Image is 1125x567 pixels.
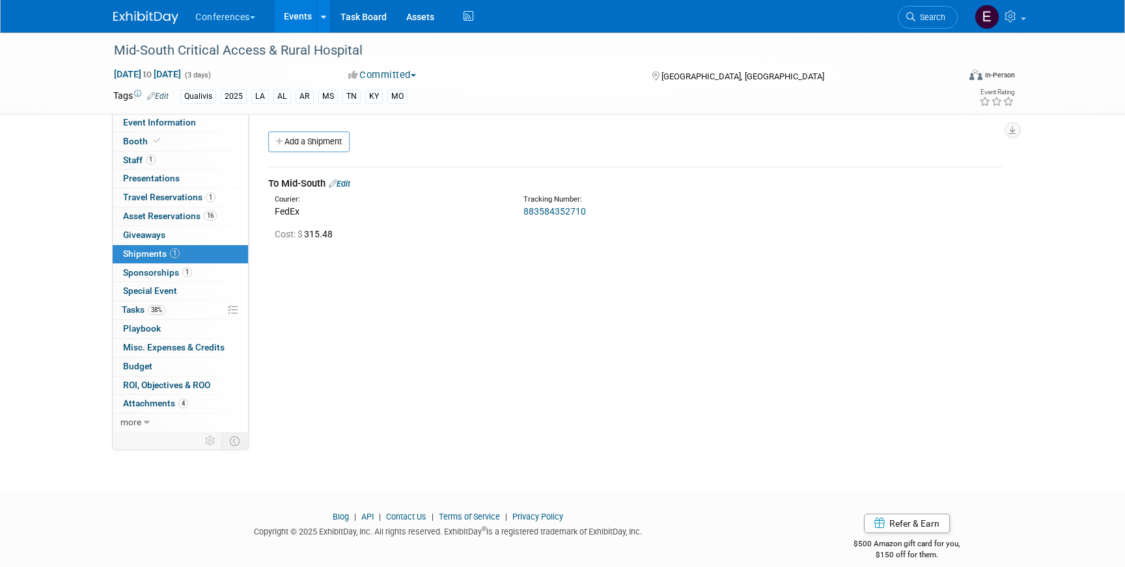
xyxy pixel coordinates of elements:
a: Edit [329,179,350,189]
span: | [376,512,384,521]
div: FedEx [275,205,504,218]
a: Playbook [113,320,248,338]
a: more [113,414,248,432]
div: In-Person [984,70,1015,80]
span: Tasks [122,304,165,315]
img: ExhibitDay [113,11,178,24]
a: Terms of Service [439,512,500,521]
img: Erin Anderson [975,5,999,29]
a: Misc. Expenses & Credits [113,339,248,357]
button: Committed [344,68,421,82]
a: Add a Shipment [268,131,350,152]
a: Travel Reservations1 [113,189,248,207]
span: Shipments [123,248,180,259]
span: 1 [182,267,192,277]
span: [DATE] [DATE] [113,68,182,80]
sup: ® [482,525,486,533]
a: ROI, Objectives & ROO [113,376,248,395]
a: Edit [147,92,169,101]
span: Cost: $ [275,229,304,239]
a: Staff1 [113,152,248,170]
a: Sponsorships1 [113,264,248,282]
div: Tracking Number: [523,194,815,205]
div: AR [296,90,314,103]
span: Giveaways [123,230,165,240]
a: Asset Reservations16 [113,207,248,226]
a: Attachments4 [113,395,248,413]
a: Privacy Policy [512,512,563,521]
span: Sponsorships [123,267,192,278]
img: Format-Inperson.png [969,70,982,80]
span: Playbook [123,323,161,334]
div: Event Format [881,68,1015,87]
span: 16 [204,211,217,220]
span: 1 [170,248,180,258]
div: Copyright © 2025 ExhibitDay, Inc. All rights reserved. ExhibitDay is a registered trademark of Ex... [113,523,783,538]
a: Presentations [113,170,248,188]
div: LA [251,90,269,103]
span: Special Event [123,285,177,296]
span: (3 days) [184,71,211,79]
span: Misc. Expenses & Credits [123,342,225,352]
a: Giveaways [113,226,248,244]
div: KY [365,90,383,103]
a: Refer & Earn [864,514,950,533]
span: Presentations [123,173,180,183]
a: Special Event [113,282,248,300]
a: Booth [113,133,248,151]
td: Personalize Event Tab Strip [199,432,222,449]
span: 38% [148,305,165,315]
span: Staff [123,155,156,165]
span: 1 [146,155,156,165]
span: [GEOGRAPHIC_DATA], [GEOGRAPHIC_DATA] [661,72,824,81]
a: Event Information [113,114,248,132]
div: TN [342,90,361,103]
a: Blog [333,512,349,521]
span: 4 [178,399,188,408]
div: Courier: [275,194,504,205]
div: MS [318,90,338,103]
span: to [141,69,154,79]
span: Asset Reservations [123,211,217,221]
td: Tags [113,89,169,104]
div: Event Rating [979,89,1014,96]
td: Toggle Event Tabs [222,432,249,449]
span: Booth [123,136,163,146]
div: Mid-South Critical Access & Rural Hospital [109,39,938,62]
span: | [502,512,510,521]
span: Attachments [123,398,188,408]
a: Contact Us [386,512,426,521]
span: | [428,512,437,521]
a: Tasks38% [113,301,248,319]
i: Booth reservation complete [154,137,160,144]
span: Event Information [123,117,196,127]
a: Search [898,6,958,29]
span: 315.48 [275,229,338,239]
a: Budget [113,358,248,376]
div: To Mid-South [268,177,1002,191]
span: Travel Reservations [123,192,215,202]
span: 1 [206,192,215,202]
span: Budget [123,361,152,371]
div: $150 off for them. [802,549,1012,560]
a: 883584352710 [523,206,586,217]
div: AL [273,90,291,103]
span: more [120,417,141,427]
div: MO [387,90,408,103]
a: Shipments1 [113,245,248,263]
span: | [351,512,359,521]
div: $500 Amazon gift card for you, [802,530,1012,560]
div: 2025 [221,90,247,103]
div: Qualivis [180,90,216,103]
span: Search [915,12,945,22]
a: API [361,512,374,521]
span: ROI, Objectives & ROO [123,380,210,390]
